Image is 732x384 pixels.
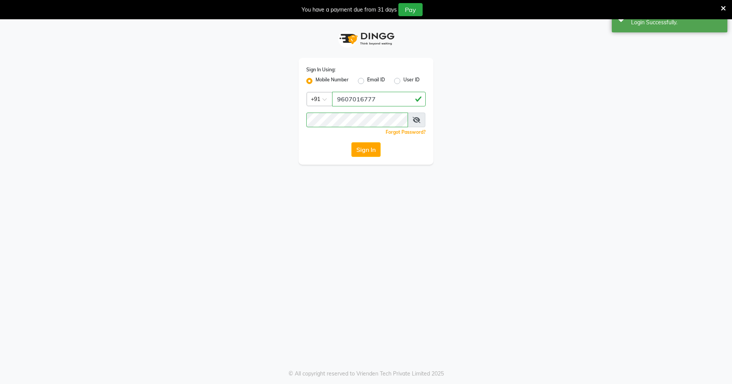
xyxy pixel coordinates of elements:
div: Login Successfully. [631,19,722,27]
input: Username [332,92,426,106]
label: User ID [403,76,420,86]
input: Username [306,113,408,127]
div: You have a payment due from 31 days [302,6,397,14]
img: logo1.svg [335,27,397,50]
button: Pay [398,3,423,16]
a: Forgot Password? [386,129,426,135]
label: Sign In Using: [306,66,336,73]
button: Sign In [351,142,381,157]
label: Mobile Number [316,76,349,86]
label: Email ID [367,76,385,86]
